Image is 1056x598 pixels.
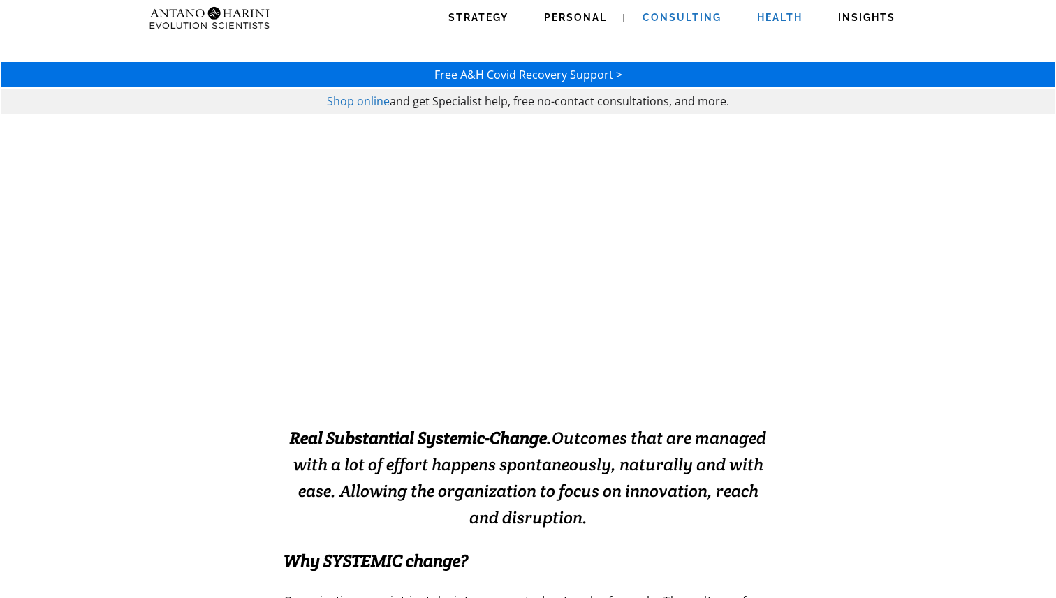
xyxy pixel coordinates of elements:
[284,550,468,571] span: Why SYSTEMIC change?
[544,12,607,23] span: Personal
[838,12,895,23] span: Insights
[757,12,802,23] span: Health
[643,12,721,23] span: Consulting
[390,94,729,109] span: and get Specialist help, free no-contact consultations, and more.
[249,340,808,374] strong: EXCELLENCE INSTALLATION. ENABLED.
[327,94,390,109] a: Shop online
[434,67,622,82] a: Free A&H Covid Recovery Support >
[448,12,508,23] span: Strategy
[290,427,552,449] strong: Real Substantial Systemic-Change.
[290,427,766,528] span: Outcomes that are managed with a lot of effort happens spontaneously, naturally and with ease. Al...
